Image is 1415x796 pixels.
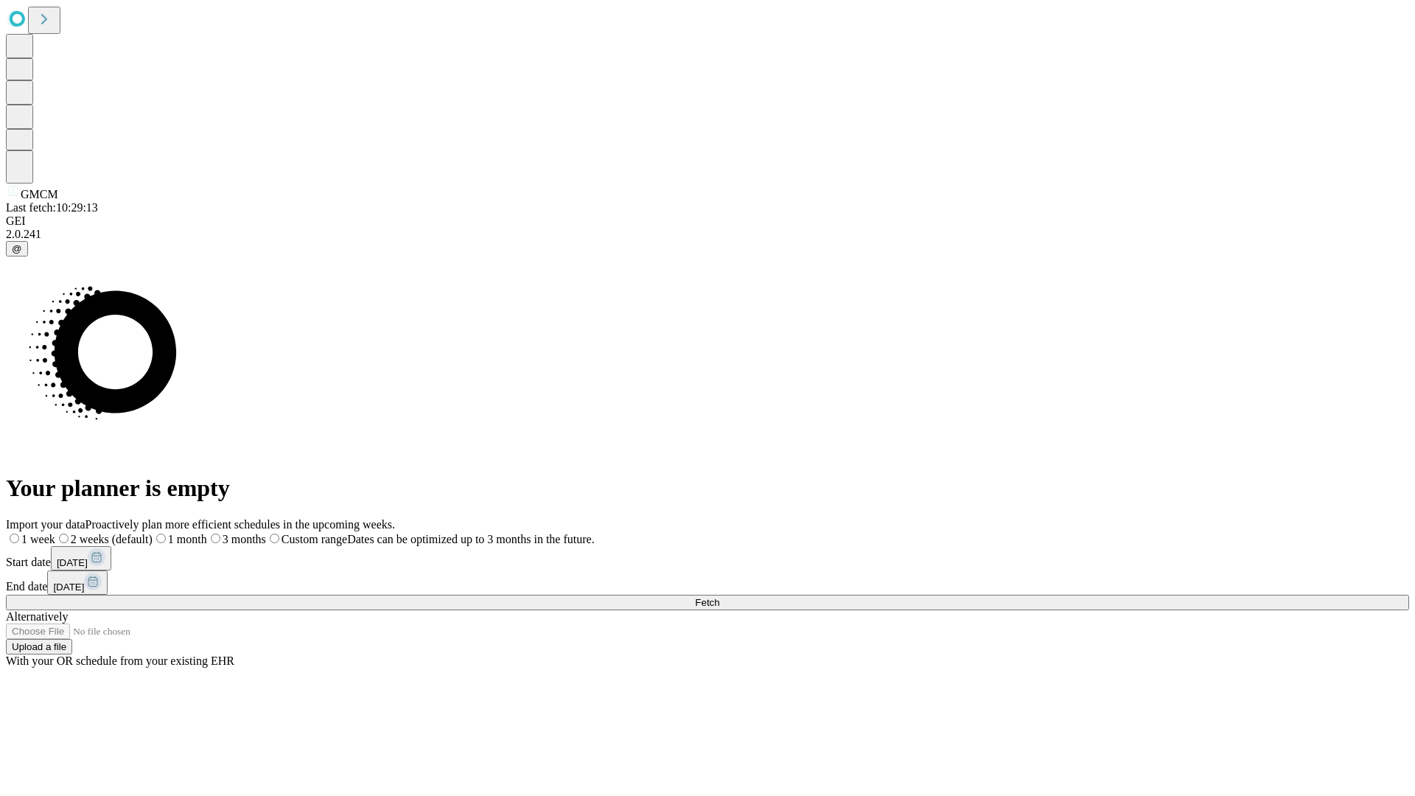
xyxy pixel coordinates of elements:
[270,534,279,543] input: Custom rangeDates can be optimized up to 3 months in the future.
[10,534,19,543] input: 1 week
[59,534,69,543] input: 2 weeks (default)
[51,546,111,570] button: [DATE]
[223,533,266,545] span: 3 months
[6,654,234,667] span: With your OR schedule from your existing EHR
[6,228,1409,241] div: 2.0.241
[6,475,1409,502] h1: Your planner is empty
[6,214,1409,228] div: GEI
[6,201,98,214] span: Last fetch: 10:29:13
[53,582,84,593] span: [DATE]
[57,557,88,568] span: [DATE]
[156,534,166,543] input: 1 month
[85,518,395,531] span: Proactively plan more efficient schedules in the upcoming weeks.
[6,570,1409,595] div: End date
[12,243,22,254] span: @
[6,518,85,531] span: Import your data
[47,570,108,595] button: [DATE]
[168,533,207,545] span: 1 month
[695,597,719,608] span: Fetch
[71,533,153,545] span: 2 weeks (default)
[6,241,28,256] button: @
[21,188,58,200] span: GMCM
[6,610,68,623] span: Alternatively
[6,595,1409,610] button: Fetch
[282,533,347,545] span: Custom range
[6,546,1409,570] div: Start date
[6,639,72,654] button: Upload a file
[21,533,55,545] span: 1 week
[347,533,594,545] span: Dates can be optimized up to 3 months in the future.
[211,534,220,543] input: 3 months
